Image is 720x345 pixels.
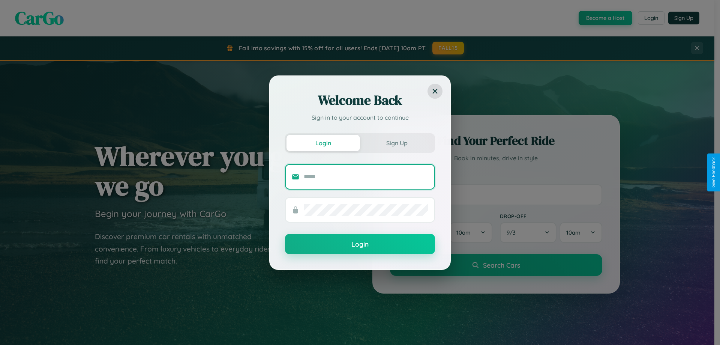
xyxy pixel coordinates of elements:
[286,135,360,151] button: Login
[285,91,435,109] h2: Welcome Back
[285,113,435,122] p: Sign in to your account to continue
[360,135,433,151] button: Sign Up
[285,234,435,254] button: Login
[711,157,716,188] div: Give Feedback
